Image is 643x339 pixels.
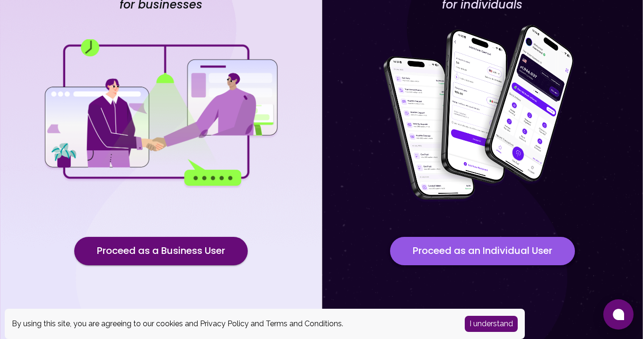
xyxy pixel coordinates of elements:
a: Privacy Policy [200,319,249,328]
button: Accept cookies [465,316,518,332]
img: for individuals [364,19,600,209]
button: Proceed as a Business User [74,237,248,265]
button: Open chat window [603,299,634,330]
img: for businesses [43,39,279,188]
button: Proceed as an Individual User [390,237,575,265]
a: Terms and Conditions [266,319,342,328]
div: By using this site, you are agreeing to our cookies and and . [12,318,451,330]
